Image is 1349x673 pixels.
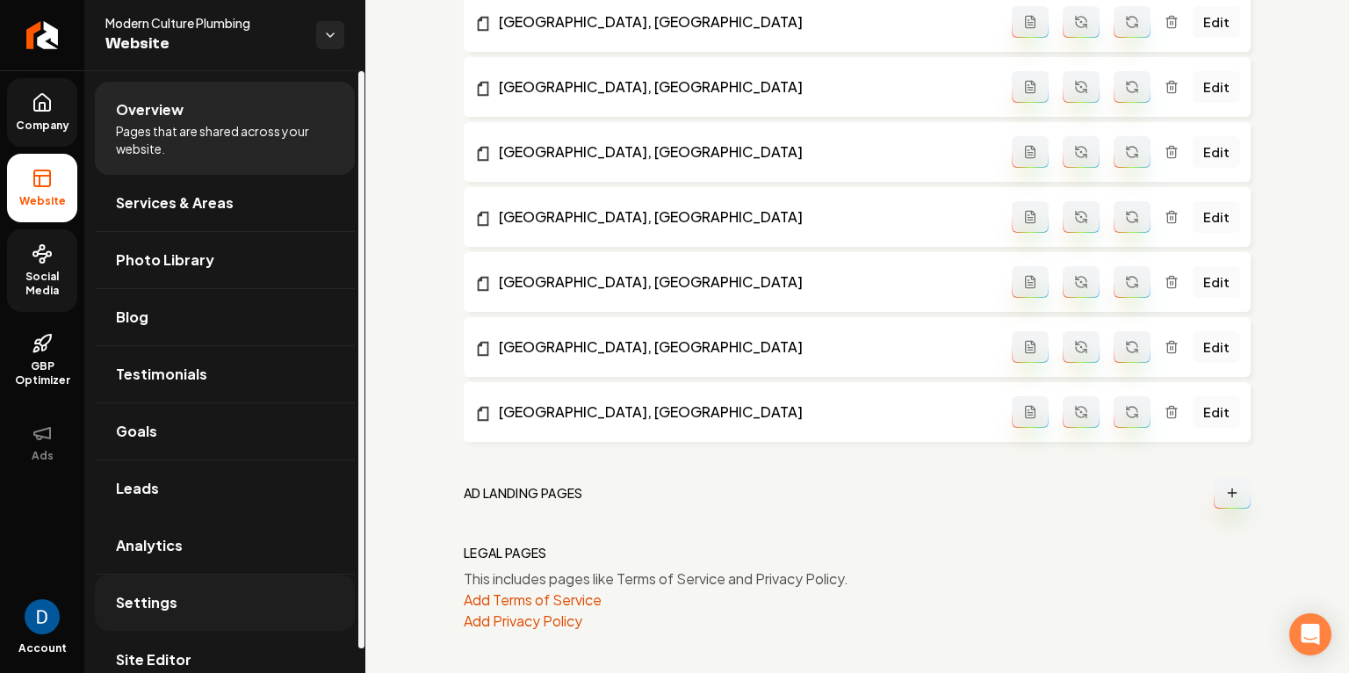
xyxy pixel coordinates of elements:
[95,460,355,517] a: Leads
[1012,201,1049,233] button: Add admin page prompt
[25,599,60,634] img: David Rice
[464,590,602,611] button: Add Terms of Service
[1012,266,1049,298] button: Add admin page prompt
[1193,331,1240,363] a: Edit
[116,535,183,556] span: Analytics
[474,11,1012,33] a: [GEOGRAPHIC_DATA], [GEOGRAPHIC_DATA]
[95,289,355,345] a: Blog
[116,364,207,385] span: Testimonials
[18,641,67,655] span: Account
[464,544,547,561] h2: Legal Pages
[464,484,583,502] h2: Ad landing pages
[7,409,77,477] button: Ads
[1012,136,1049,168] button: Add admin page prompt
[26,21,59,49] img: Rebolt Logo
[25,599,60,634] button: Open user button
[464,611,582,632] button: Add Privacy Policy
[12,194,73,208] span: Website
[1193,201,1240,233] a: Edit
[474,402,1012,423] a: [GEOGRAPHIC_DATA], [GEOGRAPHIC_DATA]
[116,649,191,670] span: Site Editor
[1012,6,1049,38] button: Add admin page prompt
[95,575,355,631] a: Settings
[116,122,334,157] span: Pages that are shared across your website.
[474,336,1012,358] a: [GEOGRAPHIC_DATA], [GEOGRAPHIC_DATA]
[1193,71,1240,103] a: Edit
[1012,396,1049,428] button: Add admin page prompt
[1193,396,1240,428] a: Edit
[105,32,302,56] span: Website
[474,76,1012,98] a: [GEOGRAPHIC_DATA], [GEOGRAPHIC_DATA]
[105,14,302,32] span: Modern Culture Plumbing
[116,421,157,442] span: Goals
[7,229,77,312] a: Social Media
[7,319,77,402] a: GBP Optimizer
[474,206,1012,228] a: [GEOGRAPHIC_DATA], [GEOGRAPHIC_DATA]
[7,270,77,298] span: Social Media
[7,359,77,387] span: GBP Optimizer
[116,592,177,613] span: Settings
[1012,331,1049,363] button: Add admin page prompt
[95,403,355,460] a: Goals
[1012,71,1049,103] button: Add admin page prompt
[7,78,77,147] a: Company
[116,478,159,499] span: Leads
[1193,6,1240,38] a: Edit
[95,232,355,288] a: Photo Library
[9,119,76,133] span: Company
[116,99,184,120] span: Overview
[474,141,1012,163] a: [GEOGRAPHIC_DATA], [GEOGRAPHIC_DATA]
[474,271,1012,293] a: [GEOGRAPHIC_DATA], [GEOGRAPHIC_DATA]
[1289,613,1331,655] div: Open Intercom Messenger
[1193,136,1240,168] a: Edit
[116,250,214,271] span: Photo Library
[116,307,148,328] span: Blog
[95,346,355,402] a: Testimonials
[95,175,355,231] a: Services & Areas
[464,568,1251,590] p: This includes pages like Terms of Service and Privacy Policy.
[1193,266,1240,298] a: Edit
[116,192,234,213] span: Services & Areas
[95,517,355,574] a: Analytics
[25,449,61,463] span: Ads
